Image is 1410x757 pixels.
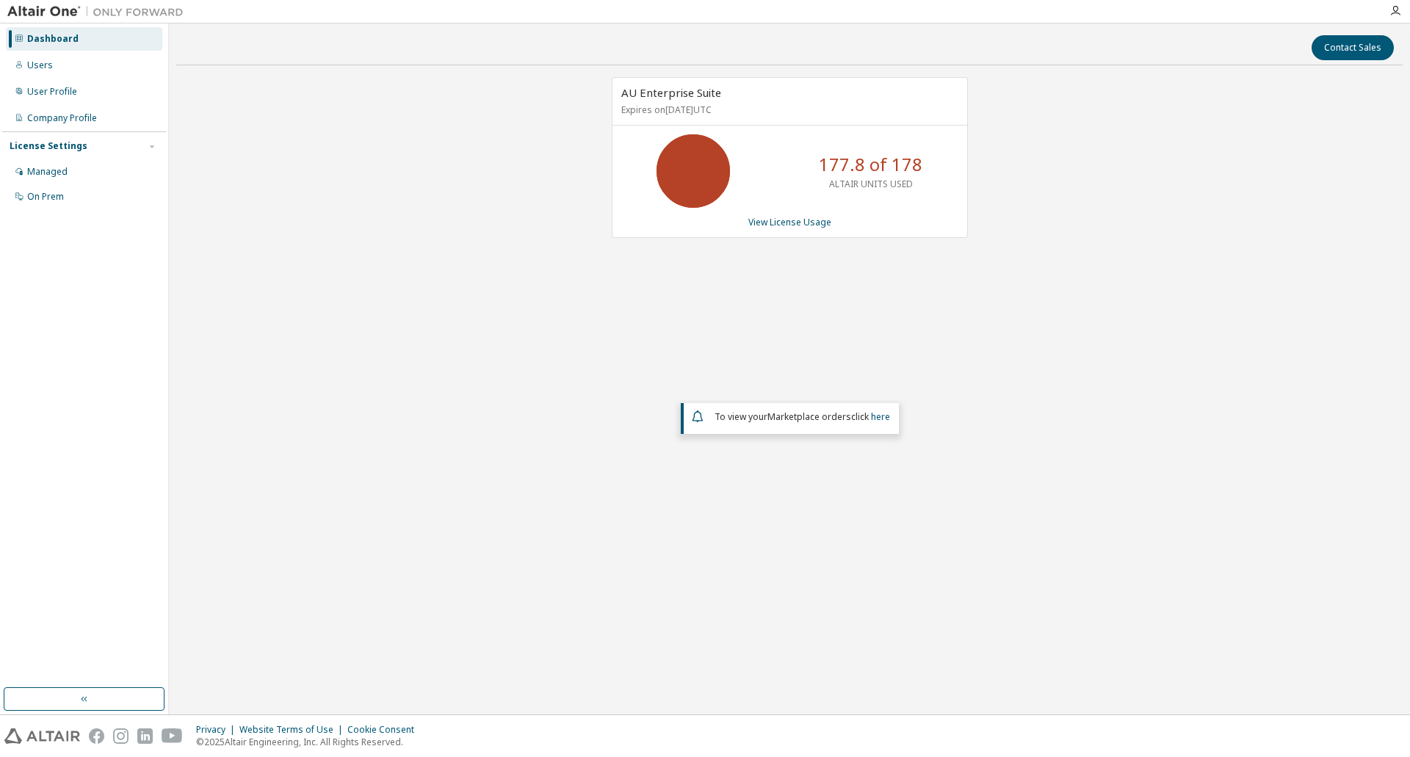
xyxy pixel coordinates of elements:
div: On Prem [27,191,64,203]
a: here [871,410,890,423]
div: Privacy [196,724,239,736]
img: linkedin.svg [137,728,153,744]
em: Marketplace orders [767,410,851,423]
p: ALTAIR UNITS USED [829,178,913,190]
img: Altair One [7,4,191,19]
img: altair_logo.svg [4,728,80,744]
div: License Settings [10,140,87,152]
a: View License Usage [748,216,831,228]
div: User Profile [27,86,77,98]
img: instagram.svg [113,728,129,744]
div: Dashboard [27,33,79,45]
p: 177.8 of 178 [819,152,922,177]
div: Website Terms of Use [239,724,347,736]
img: facebook.svg [89,728,104,744]
button: Contact Sales [1312,35,1394,60]
span: To view your click [715,410,890,423]
div: Cookie Consent [347,724,423,736]
div: Users [27,59,53,71]
span: AU Enterprise Suite [621,85,721,100]
img: youtube.svg [162,728,183,744]
p: © 2025 Altair Engineering, Inc. All Rights Reserved. [196,736,423,748]
div: Company Profile [27,112,97,124]
div: Managed [27,166,68,178]
p: Expires on [DATE] UTC [621,104,955,116]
